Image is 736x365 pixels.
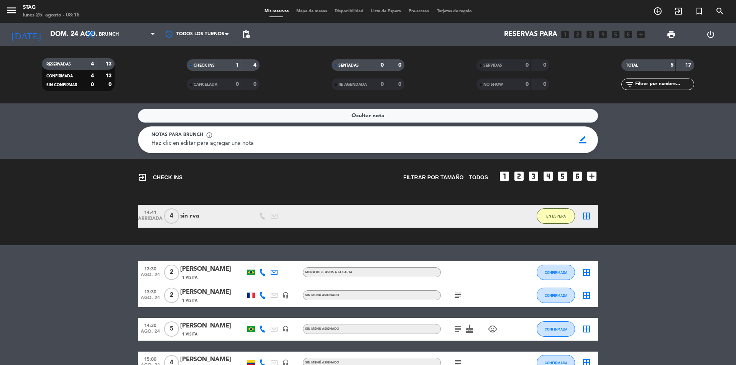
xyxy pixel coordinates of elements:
[105,61,113,67] strong: 13
[685,62,693,68] strong: 17
[352,111,384,120] span: Ocultar nota
[398,62,403,68] strong: 0
[598,29,608,39] i: looks_4
[46,62,71,66] span: RESERVADAS
[46,74,73,78] span: CONFIRMADA
[180,321,245,331] div: [PERSON_NAME]
[398,82,403,87] strong: 0
[526,82,529,87] strong: 0
[667,30,676,39] span: print
[653,7,662,16] i: add_circle_outline
[715,7,724,16] i: search
[498,170,511,182] i: looks_one
[542,170,554,182] i: looks_4
[483,64,502,67] span: SERVIDAS
[623,29,633,39] i: looks_6
[141,287,160,296] span: 13:30
[138,173,182,182] span: CHECK INS
[545,361,567,365] span: CONFIRMADA
[571,170,583,182] i: looks_6
[403,173,463,182] span: Filtrar por tamaño
[611,29,621,39] i: looks_5
[557,170,569,182] i: looks_5
[182,331,197,337] span: 1 Visita
[164,321,179,337] span: 5
[164,288,179,303] span: 2
[367,9,405,13] span: Lista de Espera
[6,26,46,43] i: [DATE]
[105,73,113,79] strong: 13
[527,170,540,182] i: looks_3
[182,275,197,281] span: 1 Visita
[164,208,179,224] span: 4
[6,5,17,16] i: menu
[469,173,488,182] span: TODOS
[636,29,646,39] i: add_box
[433,9,476,13] span: Tarjetas de regalo
[91,61,94,67] strong: 4
[46,83,77,87] span: SIN CONFIRMAR
[71,30,80,39] i: arrow_drop_down
[23,4,80,11] div: STAG
[537,265,575,280] button: CONFIRMADA
[381,82,384,87] strong: 0
[626,64,638,67] span: TOTAL
[573,29,583,39] i: looks_two
[585,29,595,39] i: looks_3
[674,7,683,16] i: exit_to_app
[242,30,251,39] span: pending_actions
[331,9,367,13] span: Disponibilidad
[236,62,239,68] strong: 1
[453,291,463,300] i: subject
[670,62,674,68] strong: 5
[691,23,730,46] div: LOG OUT
[253,82,258,87] strong: 0
[537,208,575,224] button: EN ESPERA
[91,73,94,79] strong: 4
[625,80,634,89] i: filter_list
[305,294,339,297] span: Sin menú asignado
[305,361,339,364] span: Sin menú asignado
[513,170,525,182] i: looks_two
[141,216,160,225] span: ARRIBADA
[483,83,503,87] span: NO SHOW
[99,32,119,37] span: Brunch
[141,329,160,338] span: ago. 24
[108,82,113,87] strong: 0
[305,271,352,274] span: Menú de 3 pasos a la Carta
[526,62,529,68] strong: 0
[91,82,94,87] strong: 0
[545,270,567,275] span: CONFIRMADA
[405,9,433,13] span: Pre-acceso
[141,208,160,216] span: 14:41
[6,5,17,19] button: menu
[453,324,463,334] i: subject
[164,265,179,280] span: 2
[23,11,80,19] div: lunes 25. agosto - 08:15
[141,321,160,329] span: 14:30
[141,295,160,304] span: ago. 24
[292,9,331,13] span: Mapa de mesas
[545,293,567,298] span: CONFIRMADA
[180,211,245,221] div: sin rva
[236,82,239,87] strong: 0
[537,321,575,337] button: CONFIRMADA
[182,298,197,304] span: 1 Visita
[381,62,384,68] strong: 0
[151,131,203,139] span: Notas para brunch
[261,9,292,13] span: Mis reservas
[338,83,367,87] span: RE AGENDADA
[282,326,289,332] i: headset_mic
[582,291,591,300] i: border_all
[465,324,474,334] i: cake
[545,327,567,331] span: CONFIRMADA
[543,82,548,87] strong: 0
[582,268,591,277] i: border_all
[206,132,213,139] span: info_outline
[634,80,694,88] input: Filtrar por nombre...
[537,288,575,303] button: CONFIRMADA
[543,62,548,68] strong: 0
[504,31,557,38] span: Reservas para
[575,133,590,147] span: border_color
[305,327,339,331] span: Sin menú asignado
